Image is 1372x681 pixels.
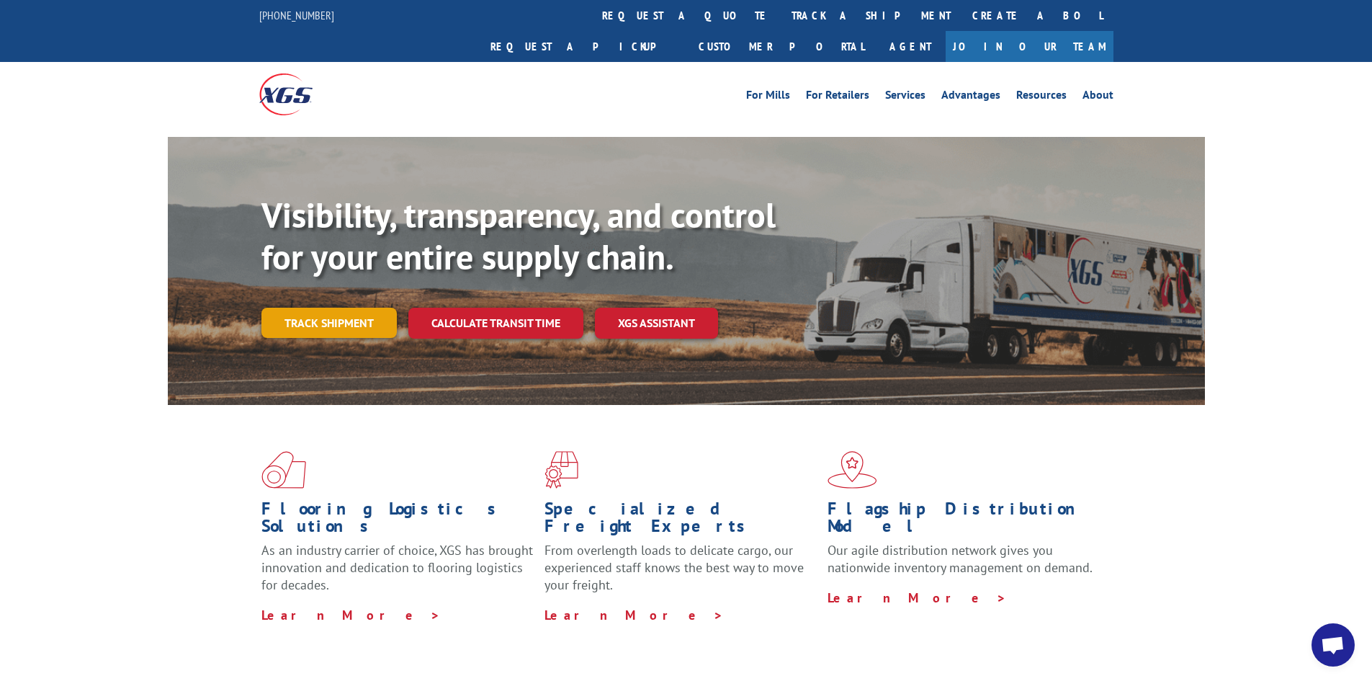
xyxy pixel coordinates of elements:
[946,31,1113,62] a: Join Our Team
[828,500,1100,542] h1: Flagship Distribution Model
[595,308,718,339] a: XGS ASSISTANT
[1312,623,1355,667] div: Open chat
[261,500,534,542] h1: Flooring Logistics Solutions
[1082,89,1113,105] a: About
[828,589,1007,606] a: Learn More >
[806,89,869,105] a: For Retailers
[261,542,533,593] span: As an industry carrier of choice, XGS has brought innovation and dedication to flooring logistics...
[1016,89,1067,105] a: Resources
[885,89,925,105] a: Services
[688,31,875,62] a: Customer Portal
[875,31,946,62] a: Agent
[261,607,441,623] a: Learn More >
[544,451,578,489] img: xgs-icon-focused-on-flooring-red
[544,542,817,606] p: From overlength loads to delicate cargo, our experienced staff knows the best way to move your fr...
[828,542,1093,576] span: Our agile distribution network gives you nationwide inventory management on demand.
[544,500,817,542] h1: Specialized Freight Experts
[746,89,790,105] a: For Mills
[828,451,877,489] img: xgs-icon-flagship-distribution-model-red
[408,308,583,339] a: Calculate transit time
[544,607,724,623] a: Learn More >
[261,451,306,489] img: xgs-icon-total-supply-chain-intelligence-red
[259,8,334,22] a: [PHONE_NUMBER]
[261,192,776,279] b: Visibility, transparency, and control for your entire supply chain.
[261,308,397,338] a: Track shipment
[941,89,1000,105] a: Advantages
[480,31,688,62] a: Request a pickup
